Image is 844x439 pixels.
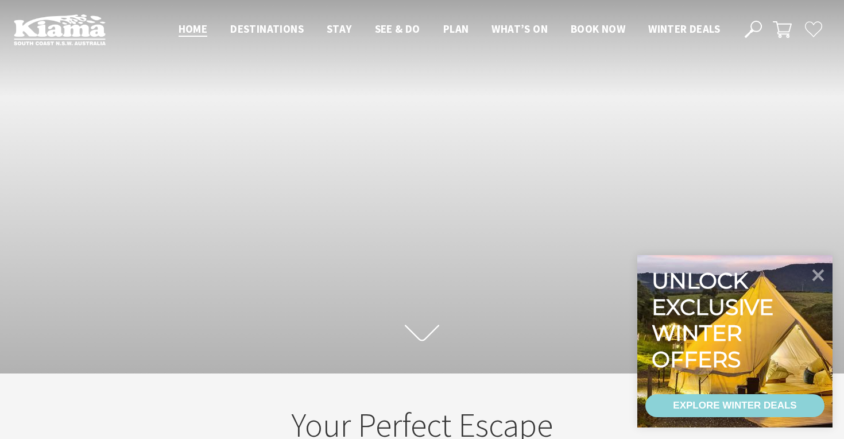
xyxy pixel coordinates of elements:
[14,14,106,45] img: Kiama Logo
[375,22,420,36] span: See & Do
[167,20,731,39] nav: Main Menu
[645,394,824,417] a: EXPLORE WINTER DEALS
[443,22,469,36] span: Plan
[571,22,625,36] span: Book now
[673,394,796,417] div: EXPLORE WINTER DEALS
[230,22,304,36] span: Destinations
[491,22,548,36] span: What’s On
[652,268,779,372] div: Unlock exclusive winter offers
[179,22,208,36] span: Home
[327,22,352,36] span: Stay
[648,22,720,36] span: Winter Deals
